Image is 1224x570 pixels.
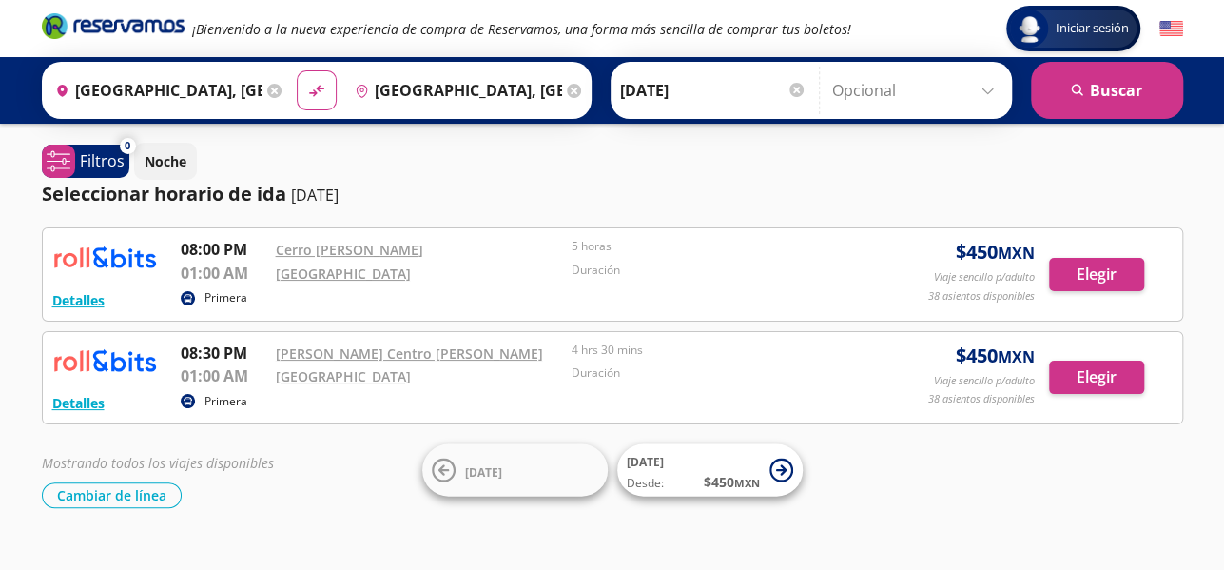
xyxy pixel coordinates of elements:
[42,11,185,46] a: Brand Logo
[204,289,247,306] p: Primera
[42,180,286,208] p: Seleccionar horario de ida
[347,67,562,114] input: Buscar Destino
[42,482,182,508] button: Cambiar de línea
[181,342,266,364] p: 08:30 PM
[52,393,105,413] button: Detalles
[276,265,411,283] a: [GEOGRAPHIC_DATA]
[934,373,1035,389] p: Viaje sencillo p/adulto
[42,145,129,178] button: 0Filtros
[276,344,543,363] a: [PERSON_NAME] Centro [PERSON_NAME]
[276,241,423,259] a: Cerro [PERSON_NAME]
[291,184,339,206] p: [DATE]
[627,454,664,470] span: [DATE]
[42,454,274,472] em: Mostrando todos los viajes disponibles
[1031,62,1183,119] button: Buscar
[145,151,186,171] p: Noche
[276,367,411,385] a: [GEOGRAPHIC_DATA]
[934,269,1035,285] p: Viaje sencillo p/adulto
[181,364,266,387] p: 01:00 AM
[998,346,1035,367] small: MXN
[52,238,157,276] img: RESERVAMOS
[956,238,1035,266] span: $ 450
[572,342,859,359] p: 4 hrs 30 mins
[620,67,806,114] input: Elegir Fecha
[572,238,859,255] p: 5 horas
[52,290,105,310] button: Detalles
[928,391,1035,407] p: 38 asientos disponibles
[832,67,1002,114] input: Opcional
[1049,258,1144,291] button: Elegir
[617,444,803,497] button: [DATE]Desde:$450MXN
[422,444,608,497] button: [DATE]
[80,149,125,172] p: Filtros
[1159,17,1183,41] button: English
[465,463,502,480] span: [DATE]
[48,67,262,114] input: Buscar Origen
[181,262,266,285] p: 01:00 AM
[1048,19,1137,38] span: Iniciar sesión
[704,472,760,492] span: $ 450
[192,20,851,38] em: ¡Bienvenido a la nueva experiencia de compra de Reservamos, una forma más sencilla de comprar tus...
[181,238,266,261] p: 08:00 PM
[204,393,247,410] p: Primera
[52,342,157,380] img: RESERVAMOS
[956,342,1035,370] span: $ 450
[134,143,197,180] button: Noche
[572,262,859,279] p: Duración
[627,475,664,492] span: Desde:
[928,288,1035,305] p: 38 asientos disponibles
[1049,361,1144,394] button: Elegir
[125,138,130,154] span: 0
[572,364,859,382] p: Duración
[734,476,760,490] small: MXN
[998,243,1035,264] small: MXN
[42,11,185,40] i: Brand Logo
